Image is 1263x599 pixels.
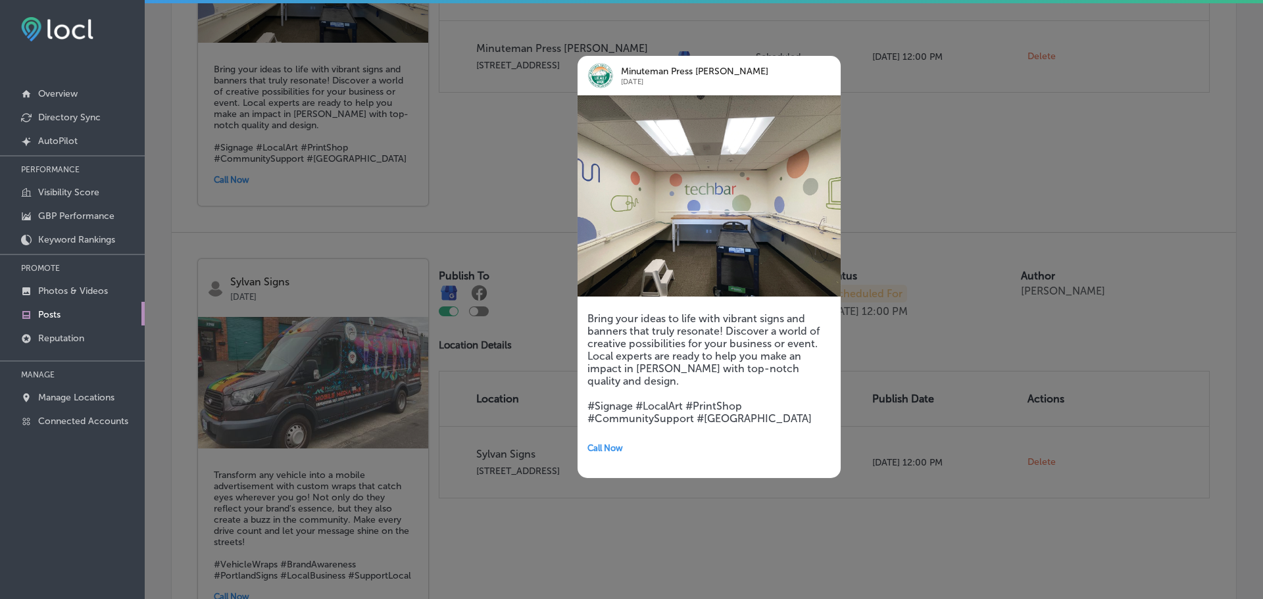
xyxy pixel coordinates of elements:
p: AutoPilot [38,135,78,147]
p: Overview [38,88,78,99]
p: Directory Sync [38,112,101,123]
p: GBP Performance [38,210,114,222]
p: Manage Locations [38,392,114,403]
p: Connected Accounts [38,416,128,427]
p: [DATE] [621,77,804,87]
p: Minuteman Press [PERSON_NAME] [621,66,804,77]
h5: Bring your ideas to life with vibrant signs and banners that truly resonate! Discover a world of ... [587,312,831,425]
img: logo [587,62,614,89]
p: Keyword Rankings [38,234,115,245]
span: Call Now [587,443,623,453]
p: Reputation [38,333,84,344]
img: 16820436370d476b08-bbb1-4c4b-9806-10627eca7180_2023-04-20.png [578,95,841,297]
p: Photos & Videos [38,285,108,297]
p: Posts [38,309,61,320]
p: Visibility Score [38,187,99,198]
img: fda3e92497d09a02dc62c9cd864e3231.png [21,17,93,41]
